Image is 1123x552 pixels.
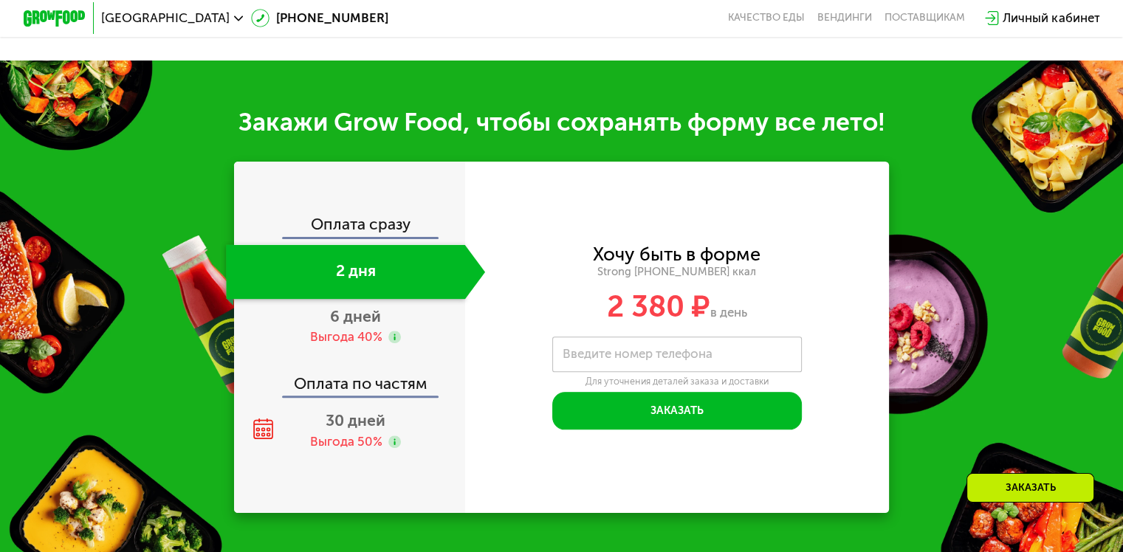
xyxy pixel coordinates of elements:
span: 6 дней [330,307,381,325]
div: Выгода 50% [310,433,382,450]
div: Личный кабинет [1003,9,1099,27]
span: 2 380 ₽ [607,289,710,324]
a: Вендинги [817,12,872,24]
a: Качество еды [728,12,805,24]
div: Выгода 40% [310,328,382,345]
label: Введите номер телефона [563,350,712,359]
button: Заказать [552,392,802,429]
span: 30 дней [326,411,385,429]
div: Оплата по частям [236,360,465,396]
div: Strong [PHONE_NUMBER] ккал [465,265,890,279]
div: поставщикам [885,12,965,24]
span: [GEOGRAPHIC_DATA] [101,12,230,24]
div: Оплата сразу [236,216,465,236]
div: Заказать [966,473,1094,503]
div: Для уточнения деталей заказа и доставки [552,376,802,387]
a: [PHONE_NUMBER] [251,9,388,27]
div: Хочу быть в форме [593,246,760,263]
span: в день [710,305,747,320]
